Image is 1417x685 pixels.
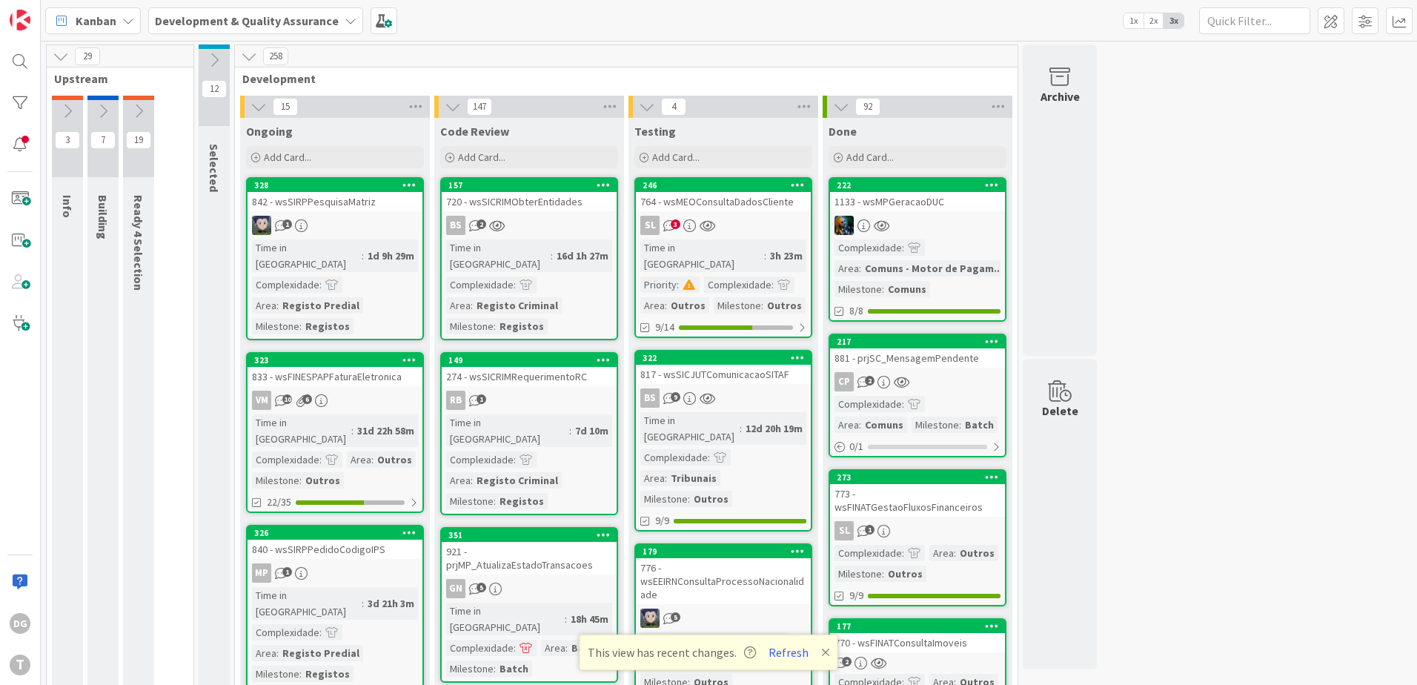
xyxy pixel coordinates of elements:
[667,297,709,314] div: Outros
[254,355,422,365] div: 323
[254,180,422,191] div: 328
[636,216,811,235] div: SL
[640,449,708,466] div: Complexidade
[76,12,116,30] span: Kanban
[442,354,617,386] div: 149274 - wsSICRIMRequerimentoRC
[842,657,852,666] span: 2
[446,297,471,314] div: Area
[714,297,761,314] div: Milestone
[10,613,30,634] div: DG
[448,180,617,191] div: 157
[834,396,902,412] div: Complexidade
[640,277,677,293] div: Priority
[467,98,492,116] span: 147
[442,542,617,575] div: 921 - prjMP_AtualizaEstadoTransacoes
[442,529,617,542] div: 351
[861,260,1006,277] div: Comuns - Motor de Pagam...
[704,277,771,293] div: Complexidade
[855,98,880,116] span: 92
[273,98,298,116] span: 15
[565,640,568,656] span: :
[55,131,80,149] span: 3
[319,277,322,293] span: :
[252,297,276,314] div: Area
[442,391,617,410] div: RB
[861,417,907,433] div: Comuns
[252,645,276,661] div: Area
[553,248,612,264] div: 16d 1h 27m
[263,47,288,65] span: 258
[354,423,418,439] div: 31d 22h 58m
[254,528,422,538] div: 326
[202,80,227,98] span: 12
[690,491,732,507] div: Outros
[568,640,604,656] div: Batch
[446,493,494,509] div: Milestone
[636,545,811,604] div: 179776 - wsEEIRNConsultaProcessoNacionalidade
[374,451,416,468] div: Outros
[565,611,567,627] span: :
[640,239,764,272] div: Time in [GEOGRAPHIC_DATA]
[764,248,766,264] span: :
[471,472,473,489] span: :
[849,439,863,454] span: 0 / 1
[364,595,418,612] div: 3d 21h 3m
[766,248,806,264] div: 3h 23m
[763,297,806,314] div: Outros
[636,351,811,384] div: 322817 - wsSICJUTComunicacaoSITAF
[496,493,548,509] div: Registos
[252,451,319,468] div: Complexidade
[299,666,302,682] span: :
[248,367,422,386] div: 833 - wsFINESPAPFaturaEletronica
[252,472,299,489] div: Milestone
[496,661,532,677] div: Batch
[319,451,322,468] span: :
[10,10,30,30] img: Visit kanbanzone.com
[362,248,364,264] span: :
[634,177,812,338] a: 246764 - wsMEOConsultaDadosClienteSLTime in [GEOGRAPHIC_DATA]:3h 23mPriority:Complexidade:Area:Ou...
[1164,13,1184,28] span: 3x
[830,484,1005,517] div: 773 - wsFINATGestaoFluxosFinanceiros
[636,179,811,192] div: 246
[446,579,465,598] div: GN
[882,281,884,297] span: :
[636,351,811,365] div: 322
[446,661,494,677] div: Milestone
[671,219,680,229] span: 3
[902,396,904,412] span: :
[830,192,1005,211] div: 1133 - wsMPGeracaoDUC
[442,216,617,235] div: BS
[442,179,617,192] div: 157
[665,297,667,314] span: :
[496,318,548,334] div: Registos
[1041,87,1080,105] div: Archive
[588,643,756,661] span: This view has recent changes.
[494,493,496,509] span: :
[834,417,859,433] div: Area
[442,579,617,598] div: GN
[834,545,902,561] div: Complexidade
[834,281,882,297] div: Milestone
[442,367,617,386] div: 274 - wsSICRIMRequerimentoRC
[477,219,486,229] span: 2
[834,521,854,540] div: SL
[882,566,884,582] span: :
[252,216,271,235] img: LS
[60,195,75,218] span: Info
[248,192,422,211] div: 842 - wsSIRPPesquisaMatriz
[440,352,618,515] a: 149274 - wsSICRIMRequerimentoRCRBTime in [GEOGRAPHIC_DATA]:7d 10mComplexidade:Area:Registo Crimin...
[10,655,30,675] div: T
[126,131,151,149] span: 19
[446,318,494,334] div: Milestone
[688,491,690,507] span: :
[902,545,904,561] span: :
[640,412,740,445] div: Time in [GEOGRAPHIC_DATA]
[442,192,617,211] div: 720 - wsSICRIMObterEntidades
[640,297,665,314] div: Area
[929,545,954,561] div: Area
[252,666,299,682] div: Milestone
[54,71,175,86] span: Upstream
[640,609,660,628] img: LS
[830,348,1005,368] div: 881 - prjSC_MensagemPendente
[830,216,1005,235] div: JC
